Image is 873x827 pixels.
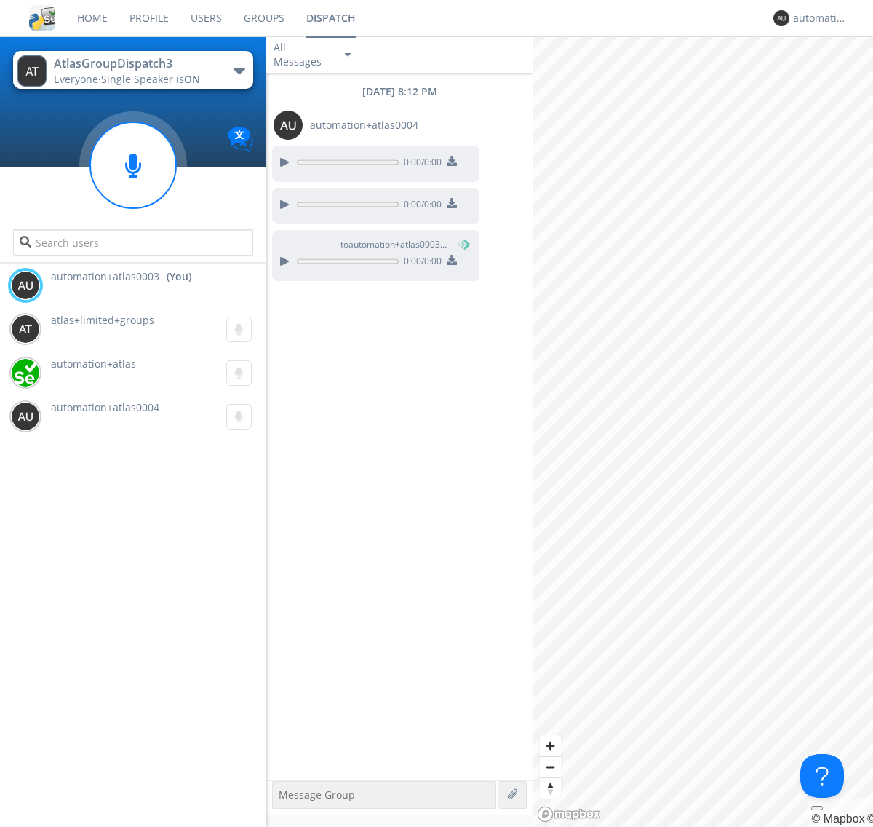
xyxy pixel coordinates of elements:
[54,55,218,72] div: AtlasGroupDispatch3
[399,255,442,271] span: 0:00 / 0:00
[13,51,252,89] button: AtlasGroupDispatch3Everyone·Single Speaker isON
[310,118,418,132] span: automation+atlas0004
[447,156,457,166] img: download media button
[266,84,533,99] div: [DATE] 8:12 PM
[340,238,450,251] span: to automation+atlas0003
[811,812,864,825] a: Mapbox
[345,53,351,57] img: caret-down-sm.svg
[793,11,848,25] div: automation+atlas0003
[51,269,159,284] span: automation+atlas0003
[274,111,303,140] img: 373638.png
[11,271,40,300] img: 373638.png
[811,806,823,810] button: Toggle attribution
[54,72,218,87] div: Everyone ·
[11,358,40,387] img: d2d01cd9b4174d08988066c6d424eccd
[540,757,561,777] span: Zoom out
[51,357,136,371] span: automation+atlas
[101,72,200,86] span: Single Speaker is
[540,735,561,756] button: Zoom in
[228,127,253,152] img: Translation enabled
[537,806,601,823] a: Mapbox logo
[11,402,40,431] img: 373638.png
[51,313,154,327] span: atlas+limited+groups
[274,40,332,69] div: All Messages
[447,255,457,265] img: download media button
[447,198,457,208] img: download media button
[540,778,561,799] span: Reset bearing to north
[29,5,55,31] img: cddb5a64eb264b2086981ab96f4c1ba7
[540,777,561,799] button: Reset bearing to north
[447,238,469,250] span: (You)
[13,229,252,256] input: Search users
[800,754,844,798] iframe: Toggle Customer Support
[399,198,442,214] span: 0:00 / 0:00
[399,156,442,172] span: 0:00 / 0:00
[540,756,561,777] button: Zoom out
[51,400,159,414] span: automation+atlas0004
[773,10,789,26] img: 373638.png
[11,314,40,344] img: 373638.png
[17,55,47,87] img: 373638.png
[184,72,200,86] span: ON
[167,269,191,284] div: (You)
